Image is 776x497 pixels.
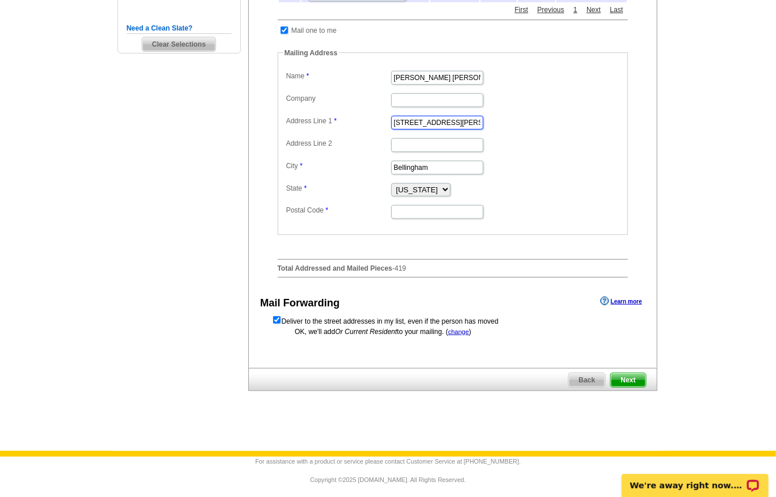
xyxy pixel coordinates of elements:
div: Mail Forwarding [260,295,340,311]
iframe: LiveChat chat widget [614,461,776,497]
a: Next [584,5,604,15]
label: Address Line 1 [286,116,390,126]
a: Last [607,5,626,15]
label: City [286,161,390,171]
div: OK, we'll add to your mailing. ( ) [272,327,634,337]
a: Back [568,373,605,388]
legend: Mailing Address [283,48,339,58]
span: Next [611,373,645,387]
label: State [286,183,390,194]
a: Learn more [600,297,642,306]
td: Mail one to me [291,25,338,36]
a: 1 [570,5,580,15]
span: Clear Selections [142,37,215,51]
h5: Need a Clean Slate? [127,23,232,34]
strong: Total Addressed and Mailed Pieces [278,264,392,272]
label: Address Line 2 [286,138,390,149]
span: Or Current Resident [335,328,397,336]
span: Back [569,373,605,387]
span: 419 [395,264,406,272]
a: change [448,328,469,335]
label: Name [286,71,390,81]
form: Deliver to the street addresses in my list, even if the person has moved [272,315,634,327]
label: Company [286,93,390,104]
a: First [512,5,531,15]
label: Postal Code [286,205,390,215]
a: Previous [535,5,567,15]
